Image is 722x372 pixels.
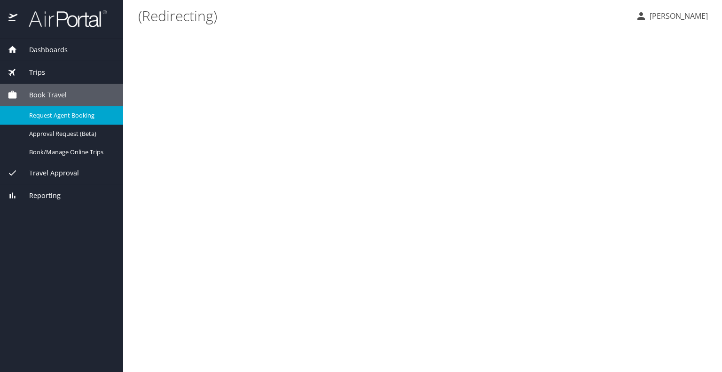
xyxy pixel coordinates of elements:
[29,148,112,157] span: Book/Manage Online Trips
[647,10,708,22] p: [PERSON_NAME]
[17,190,61,201] span: Reporting
[17,168,79,178] span: Travel Approval
[17,45,68,55] span: Dashboards
[632,8,712,24] button: [PERSON_NAME]
[29,111,112,120] span: Request Agent Booking
[17,67,45,78] span: Trips
[138,1,628,30] h1: (Redirecting)
[29,129,112,138] span: Approval Request (Beta)
[8,9,18,28] img: icon-airportal.png
[18,9,107,28] img: airportal-logo.png
[17,90,67,100] span: Book Travel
